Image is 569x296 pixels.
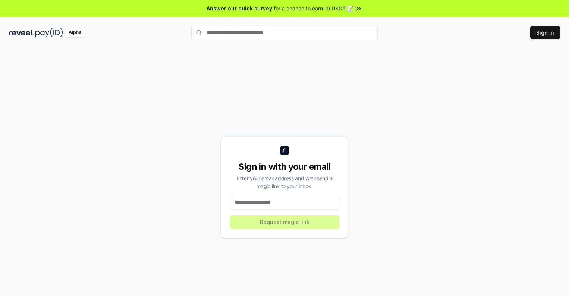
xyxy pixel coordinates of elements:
[274,4,353,12] span: for a chance to earn 10 USDT 📝
[530,26,560,39] button: Sign In
[9,28,34,37] img: reveel_dark
[230,174,339,190] div: Enter your email address and we’ll send a magic link to your inbox.
[280,146,289,155] img: logo_small
[230,161,339,173] div: Sign in with your email
[35,28,63,37] img: pay_id
[65,28,85,37] div: Alpha
[207,4,272,12] span: Answer our quick survey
